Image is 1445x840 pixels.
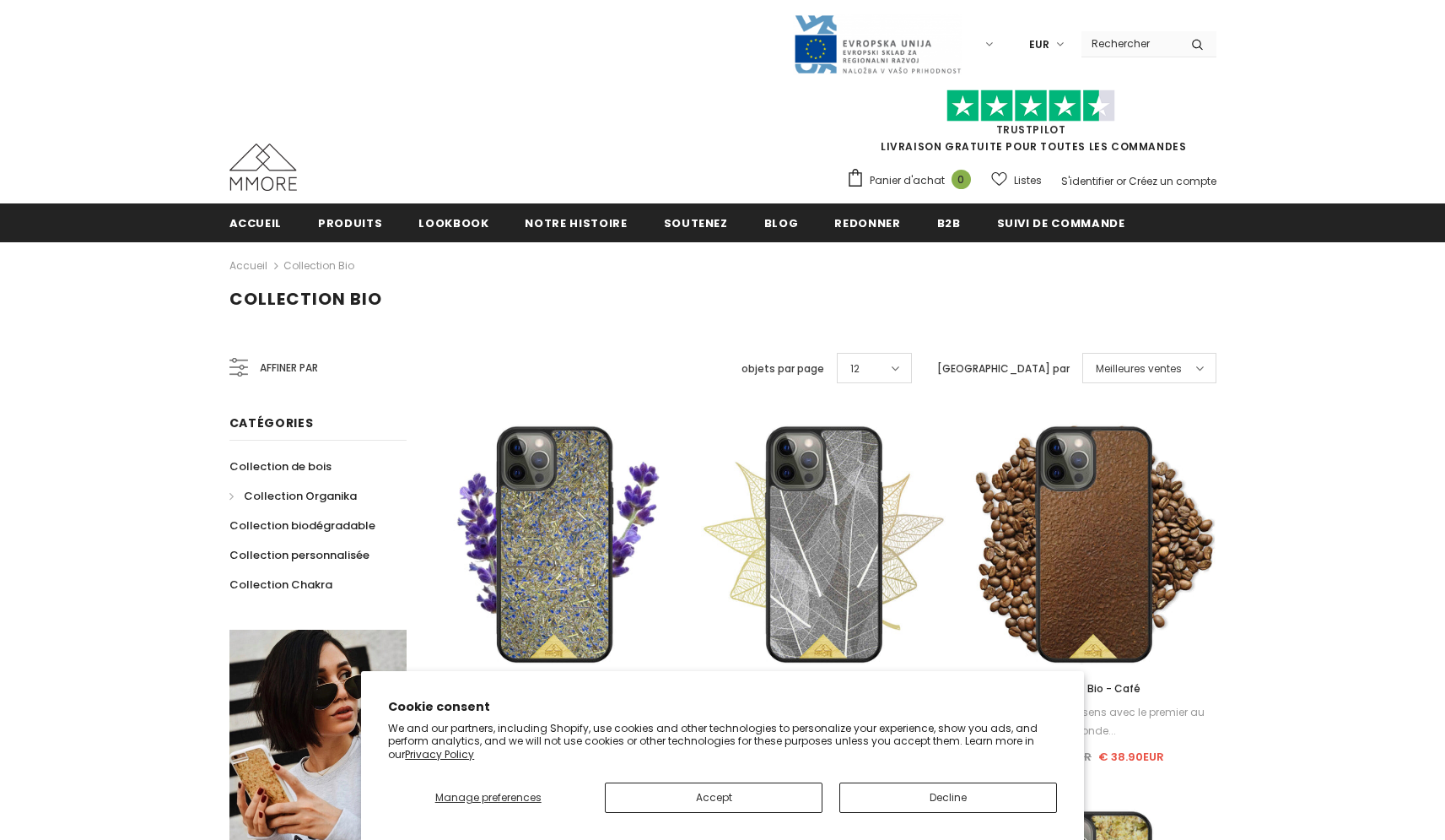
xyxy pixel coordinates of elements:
span: Lookbook [418,215,488,231]
span: Panier d'achat [870,172,945,189]
a: Coffret Bio - Café [971,680,1216,698]
a: S'identifier [1061,174,1113,188]
span: Catégories [229,415,314,431]
label: objets par page [741,360,824,377]
span: Blog [764,215,799,231]
a: Notre histoire [525,203,627,241]
p: We and our partners, including Shopify, use cookies and other technologies to personalize your ex... [388,722,1057,761]
button: Accept [605,783,822,813]
a: Collection Bio [283,258,354,273]
span: Collection biodégradable [229,518,375,534]
a: Panier d'achat 0 [846,168,979,193]
a: Collection personnalisée [229,540,369,570]
div: Faites voyager vos sens avec le premier au monde... [971,703,1216,740]
span: or [1116,174,1126,188]
img: Cas MMORE [229,144,297,191]
span: Notre histoire [525,215,627,231]
span: Coffret Bio - Café [1046,681,1140,696]
span: EUR [1029,36,1049,53]
span: 0 [952,170,971,189]
a: Produits [318,203,382,241]
span: B2B [937,215,961,231]
span: Suivi de commande [997,215,1125,231]
a: Blog [764,203,799,241]
span: Collection Chakra [229,577,332,593]
button: Manage preferences [388,783,588,813]
span: 12 [850,360,860,377]
span: € 38.90EUR [1098,749,1164,765]
label: [GEOGRAPHIC_DATA] par [937,360,1070,377]
span: Meilleures ventes [1096,360,1182,377]
a: soutenez [664,203,728,241]
span: Collection de bois [229,458,332,474]
span: Manage preferences [435,790,542,805]
img: Javni Razpis [793,14,962,75]
img: Faites confiance aux étoiles pilotes [946,89,1115,122]
a: B2B [937,203,961,241]
h2: Cookie consent [388,698,1057,716]
span: Collection Bio [229,287,382,311]
a: Privacy Policy [405,747,474,761]
a: Accueil [229,256,267,276]
span: Listes [1014,172,1042,189]
span: Collection personnalisée [229,547,369,563]
a: Accueil [229,203,283,241]
span: Accueil [229,215,283,231]
a: Collection Chakra [229,570,332,599]
a: Collection de bois [229,452,332,481]
span: LIVRAISON GRATUITE POUR TOUTES LES COMMANDES [846,97,1216,154]
input: Search Site [1081,31,1178,56]
a: Listes [991,165,1042,195]
a: Créez un compte [1129,174,1216,188]
button: Decline [839,783,1057,813]
a: Redonner [834,203,900,241]
span: Collection Organika [244,488,357,504]
span: Redonner [834,215,900,231]
a: Suivi de commande [997,203,1125,241]
a: Collection biodégradable [229,511,375,540]
span: Affiner par [260,359,318,377]
span: Produits [318,215,382,231]
span: soutenez [664,215,728,231]
a: Javni Razpis [793,36,962,51]
a: TrustPilot [996,122,1066,137]
span: € 44.90EUR [1023,749,1092,765]
a: Lookbook [418,203,488,241]
a: Collection Organika [229,481,357,511]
